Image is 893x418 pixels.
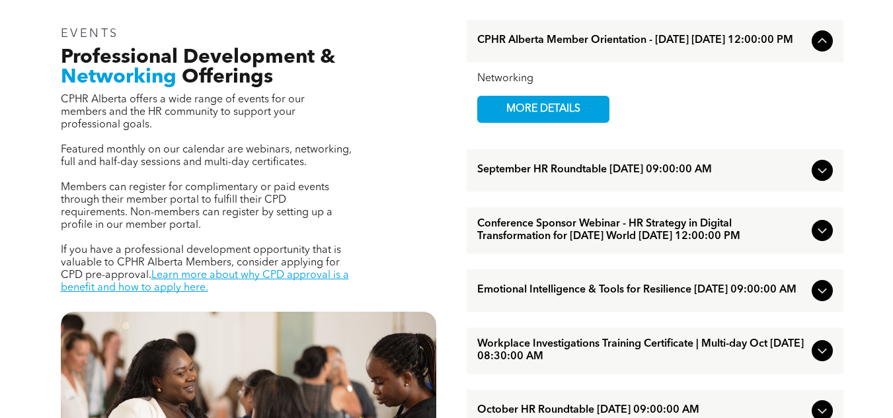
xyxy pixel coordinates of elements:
[61,67,176,87] span: Networking
[61,28,120,40] span: EVENTS
[477,284,806,296] span: Emotional Intelligence & Tools for Resilience [DATE] 09:00:00 AM
[61,145,352,168] span: Featured monthly on our calendar are webinars, networking, full and half-day sessions and multi-d...
[182,67,273,87] span: Offerings
[477,164,806,176] span: September HR Roundtable [DATE] 09:00:00 AM
[61,245,341,281] span: If you have a professional development opportunity that is valuable to CPHR Alberta Members, cons...
[61,270,349,293] a: Learn more about why CPD approval is a benefit and how to apply here.
[61,94,305,130] span: CPHR Alberta offers a wide range of events for our members and the HR community to support your p...
[477,73,833,85] div: Networking
[477,96,609,123] a: MORE DETAILS
[477,338,806,363] span: Workplace Investigations Training Certificate | Multi-day Oct [DATE] 08:30:00 AM
[61,182,332,230] span: Members can register for complimentary or paid events through their member portal to fulfill thei...
[477,404,806,417] span: October HR Roundtable [DATE] 09:00:00 AM
[61,48,335,67] span: Professional Development &
[477,34,806,47] span: CPHR Alberta Member Orientation - [DATE] [DATE] 12:00:00 PM
[477,218,806,243] span: Conference Sponsor Webinar - HR Strategy in Digital Transformation for [DATE] World [DATE] 12:00:...
[491,96,596,122] span: MORE DETAILS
